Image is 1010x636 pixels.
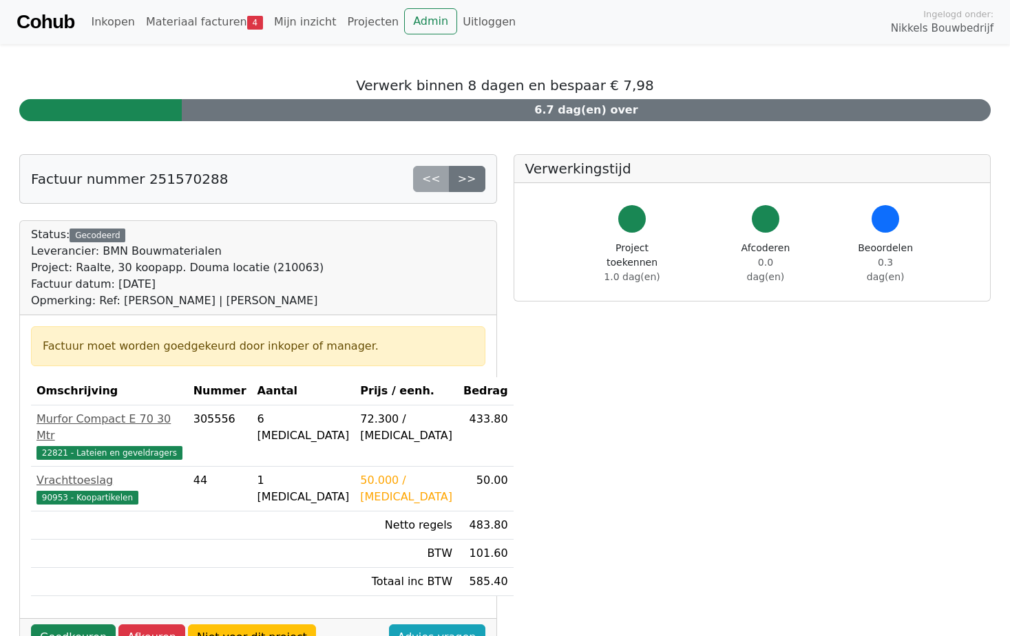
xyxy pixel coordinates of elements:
[591,241,673,284] div: Project toekennen
[31,276,324,293] div: Factuur datum: [DATE]
[31,293,324,309] div: Opmerking: Ref: [PERSON_NAME] | [PERSON_NAME]
[17,6,74,39] a: Cohub
[182,99,991,121] div: 6.7 dag(en) over
[449,166,485,192] a: >>
[355,568,458,596] td: Totaal inc BTW
[458,511,514,540] td: 483.80
[188,377,252,405] th: Nummer
[257,411,350,444] div: 6 [MEDICAL_DATA]
[31,171,228,187] h5: Factuur nummer 251570288
[360,472,452,505] div: 50.000 / [MEDICAL_DATA]
[525,160,980,177] h5: Verwerkingstijd
[458,467,514,511] td: 50.00
[247,16,263,30] span: 4
[31,259,324,276] div: Project: Raalte, 30 koopapp. Douma locatie (210063)
[31,377,188,405] th: Omschrijving
[36,472,182,505] a: Vrachttoeslag90953 - Koopartikelen
[31,243,324,259] div: Leverancier: BMN Bouwmaterialen
[457,8,521,36] a: Uitloggen
[36,472,182,489] div: Vrachttoeslag
[257,472,350,505] div: 1 [MEDICAL_DATA]
[36,411,182,444] div: Murfor Compact E 70 30 Mtr
[867,257,905,282] span: 0.3 dag(en)
[252,377,355,405] th: Aantal
[43,338,474,354] div: Factuur moet worden goedgekeurd door inkoper of manager.
[355,540,458,568] td: BTW
[36,446,182,460] span: 22821 - Lateien en geveldragers
[604,271,660,282] span: 1.0 dag(en)
[140,8,269,36] a: Materiaal facturen4
[36,411,182,460] a: Murfor Compact E 70 30 Mtr22821 - Lateien en geveldragers
[458,540,514,568] td: 101.60
[891,21,993,36] span: Nikkels Bouwbedrijf
[19,77,991,94] h5: Verwerk binnen 8 dagen en bespaar € 7,98
[31,226,324,309] div: Status:
[188,467,252,511] td: 44
[355,377,458,405] th: Prijs / eenh.
[858,241,913,284] div: Beoordelen
[341,8,404,36] a: Projecten
[923,8,993,21] span: Ingelogd onder:
[360,411,452,444] div: 72.300 / [MEDICAL_DATA]
[458,377,514,405] th: Bedrag
[747,257,785,282] span: 0.0 dag(en)
[458,405,514,467] td: 433.80
[404,8,457,34] a: Admin
[70,229,125,242] div: Gecodeerd
[188,405,252,467] td: 305556
[739,241,792,284] div: Afcoderen
[269,8,342,36] a: Mijn inzicht
[36,491,138,505] span: 90953 - Koopartikelen
[85,8,140,36] a: Inkopen
[355,511,458,540] td: Netto regels
[458,568,514,596] td: 585.40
